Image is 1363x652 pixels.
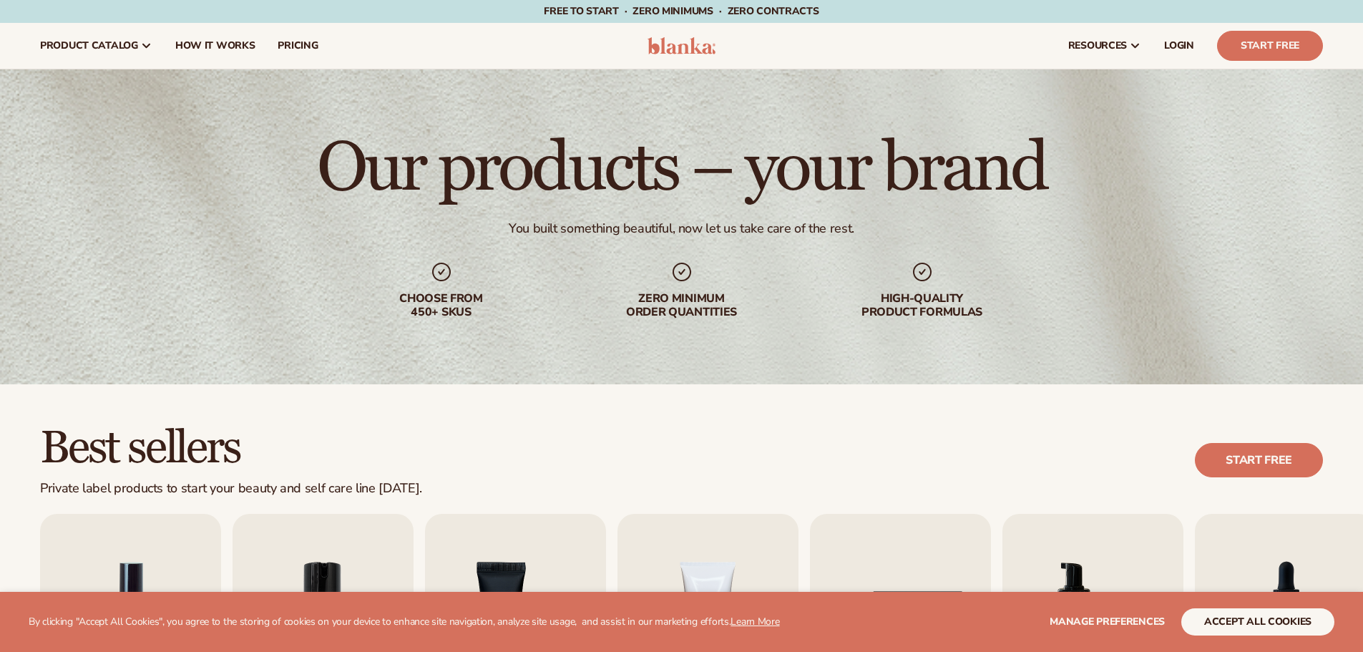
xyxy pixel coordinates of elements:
div: You built something beautiful, now let us take care of the rest. [509,220,854,237]
span: How It Works [175,40,255,52]
a: LOGIN [1153,23,1206,69]
span: Free to start · ZERO minimums · ZERO contracts [544,4,819,18]
div: Zero minimum order quantities [590,292,773,319]
span: Manage preferences [1050,615,1165,628]
span: LOGIN [1164,40,1194,52]
button: accept all cookies [1181,608,1334,636]
span: pricing [278,40,318,52]
a: product catalog [29,23,164,69]
div: Choose from 450+ Skus [350,292,533,319]
span: product catalog [40,40,138,52]
h1: Our products – your brand [317,135,1046,203]
button: Manage preferences [1050,608,1165,636]
div: Private label products to start your beauty and self care line [DATE]. [40,481,422,497]
div: High-quality product formulas [831,292,1014,319]
a: Start Free [1217,31,1323,61]
h2: Best sellers [40,424,422,472]
a: Learn More [731,615,779,628]
p: By clicking "Accept All Cookies", you agree to the storing of cookies on your device to enhance s... [29,616,780,628]
span: resources [1068,40,1127,52]
img: logo [648,37,715,54]
a: How It Works [164,23,267,69]
a: resources [1057,23,1153,69]
a: pricing [266,23,329,69]
a: Start free [1195,443,1323,477]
